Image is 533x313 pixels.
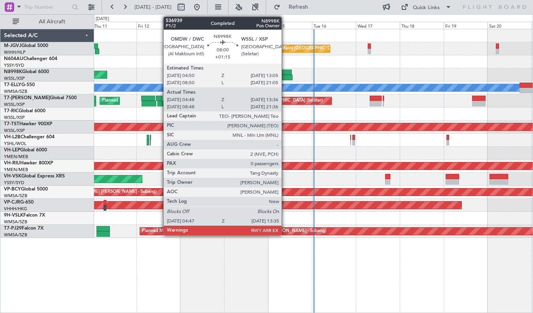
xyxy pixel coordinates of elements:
span: N604AU [4,57,23,61]
a: WSSL/XSP [4,128,25,134]
a: VP-CJRG-650 [4,200,34,205]
a: WMSA/SZB [4,193,27,199]
div: Sat 13 [180,22,224,29]
a: WSSL/XSP [4,102,25,107]
div: [DATE] [96,16,109,23]
div: Wed 17 [356,22,400,29]
div: Sun 14 [224,22,268,29]
a: M-JGVJGlobal 5000 [4,43,48,48]
div: Planned Maint [GEOGRAPHIC_DATA] (Seletar) [230,95,323,107]
span: All Aircraft [21,19,83,25]
span: VH-VSK [4,174,21,179]
span: VH-L2B [4,135,21,140]
div: Sat 20 [488,22,531,29]
a: VHHH/HKG [4,206,27,212]
a: YMEN/MEB [4,154,28,160]
a: WMSA/SZB [4,219,27,225]
a: WIHH/HLP [4,49,26,55]
span: T7-PJ29 [4,226,22,231]
a: VH-VSKGlobal Express XRS [4,174,65,179]
input: Trip Number [24,1,70,13]
button: Quick Links [397,1,456,13]
button: Refresh [270,1,318,13]
a: T7-RICGlobal 6000 [4,109,45,113]
a: N604AUChallenger 604 [4,57,57,61]
div: Quick Links [413,4,440,12]
a: VH-L2BChallenger 604 [4,135,55,140]
span: VP-CJR [4,200,20,205]
a: N8998KGlobal 6000 [4,70,49,74]
a: T7-[PERSON_NAME]Global 7500 [4,96,77,100]
span: M-JGVJ [4,43,21,48]
span: 9H-VSLK [4,213,23,218]
div: Fri 19 [444,22,488,29]
span: VH-LEP [4,148,20,153]
a: VH-LEPGlobal 6000 [4,148,47,153]
span: T7-[PERSON_NAME] [4,96,50,100]
a: YMEN/MEB [4,167,28,173]
div: Mon 15 [268,22,312,29]
a: YSHL/WOL [4,141,26,147]
a: WSSL/XSP [4,115,25,121]
span: [DATE] - [DATE] [134,4,172,11]
a: VP-BCYGlobal 5000 [4,187,48,192]
span: VP-BCY [4,187,21,192]
a: WMSA/SZB [4,232,27,238]
span: T7-ELLY [4,83,21,87]
button: All Aircraft [9,15,86,28]
span: Refresh [282,4,315,10]
div: Planned Maint Dubai (Al Maktoum Intl) [102,95,180,107]
div: Tue 16 [312,22,356,29]
a: WMSA/SZB [4,89,27,94]
span: T7-RIC [4,109,19,113]
div: Planned Maint [GEOGRAPHIC_DATA] (Sultan [PERSON_NAME] [PERSON_NAME] - Subang) [142,225,326,237]
a: VH-RIUHawker 800XP [4,161,53,166]
a: T7-PJ29Falcon 7X [4,226,43,231]
span: VH-RIU [4,161,20,166]
div: AOG Maint [GEOGRAPHIC_DATA] (Halim Intl) [270,43,363,55]
div: Fri 12 [136,22,180,29]
a: YSSY/SYD [4,180,24,186]
a: T7-TSTHawker 900XP [4,122,52,126]
a: YSSY/SYD [4,62,24,68]
div: Thu 11 [93,22,136,29]
span: N8998K [4,70,22,74]
a: 9H-VSLKFalcon 7X [4,213,45,218]
span: T7-TST [4,122,19,126]
a: WSSL/XSP [4,75,25,81]
div: Thu 18 [400,22,444,29]
a: T7-ELLYG-550 [4,83,35,87]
